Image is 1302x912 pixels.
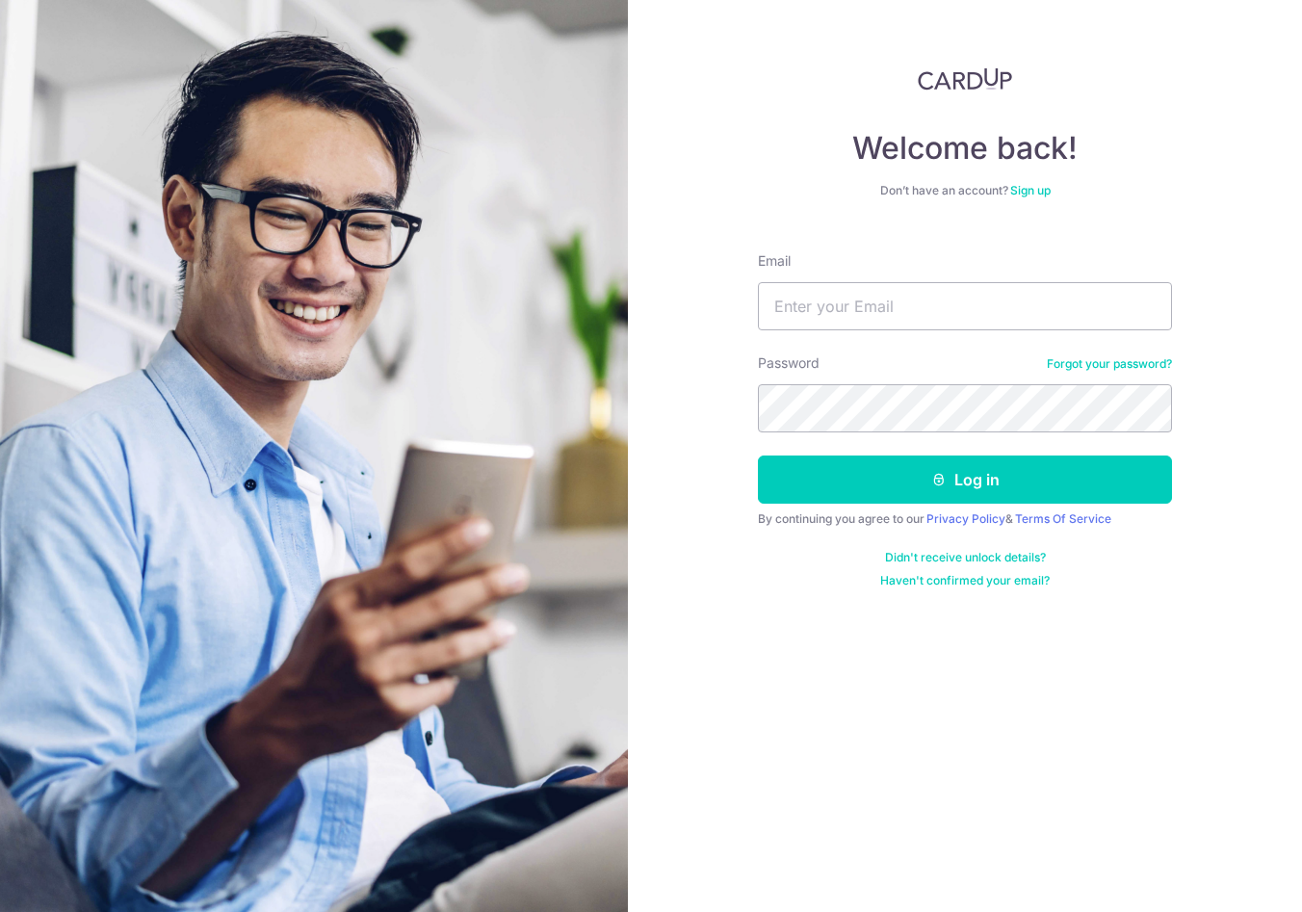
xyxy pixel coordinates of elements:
[758,282,1172,330] input: Enter your Email
[1047,356,1172,372] a: Forgot your password?
[758,456,1172,504] button: Log in
[885,550,1046,565] a: Didn't receive unlock details?
[758,511,1172,527] div: By continuing you agree to our &
[1010,183,1051,197] a: Sign up
[758,183,1172,198] div: Don’t have an account?
[918,67,1012,91] img: CardUp Logo
[758,129,1172,168] h4: Welcome back!
[926,511,1005,526] a: Privacy Policy
[758,353,820,373] label: Password
[880,573,1050,588] a: Haven't confirmed your email?
[758,251,791,271] label: Email
[1015,511,1111,526] a: Terms Of Service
